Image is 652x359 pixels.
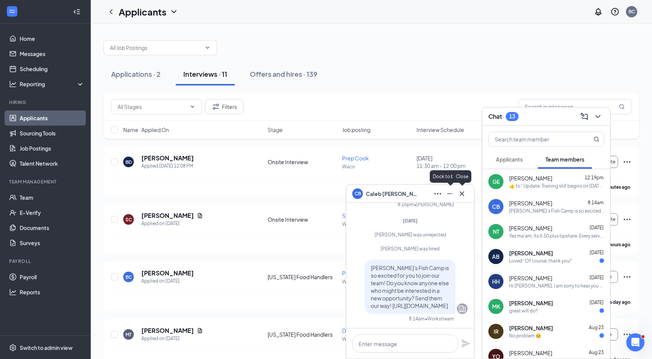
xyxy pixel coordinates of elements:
span: 8:14am [588,200,604,205]
button: Cross [456,188,468,200]
a: Documents [20,220,84,235]
div: Switch to admin view [20,344,73,351]
div: Interviews · 11 [183,69,227,79]
span: [DATE] [403,218,418,224]
button: Ellipses [432,188,444,200]
div: IR [494,328,499,335]
p: Waco [342,336,412,342]
svg: Collapse [73,8,81,16]
span: Team members [545,156,584,163]
div: Yes ma'am, Its 6.50 plus tipshare. Every server pays out 4% of their sales per shift and all that... [509,233,604,239]
span: [PERSON_NAME] [509,324,553,332]
h5: [PERSON_NAME] [141,154,194,162]
span: 11:30 am - 12:00 pm [417,162,486,169]
svg: Company [458,304,467,313]
span: 12:19pm [585,175,604,180]
svg: Document [197,213,203,219]
div: [US_STATE] Food Handlers [268,331,338,338]
div: [PERSON_NAME]'s Fish Camp is so excited for you to join our team! Do you know anyone else who mig... [509,208,604,214]
span: [PERSON_NAME] [509,349,552,357]
span: Stage [268,126,283,134]
span: • [PERSON_NAME] [414,201,454,208]
div: Offers and hires · 139 [250,69,317,79]
svg: Ellipses [623,215,632,224]
svg: Ellipses [623,157,632,166]
span: [PERSON_NAME] [509,274,552,282]
div: Hi [PERSON_NAME], I am sorry to hear you have an emergency with your family and hope everything w... [509,283,604,289]
svg: Filter [211,102,220,111]
input: Search team member [489,132,578,146]
div: Reporting [20,80,85,88]
div: MK [492,303,500,310]
button: Filter Filters [205,99,243,114]
h5: [PERSON_NAME] [141,326,194,335]
svg: Ellipses [433,189,442,198]
iframe: Intercom live chat [626,333,644,351]
div: Onsite Interview [268,158,338,166]
p: Waco [342,163,412,170]
a: Team [20,190,84,205]
div: great will do!! [509,308,538,314]
div: 13 [509,113,515,120]
span: Prep Cook [342,270,369,277]
div: No problem 😊 [509,333,541,339]
input: All Job Postings [110,44,201,52]
b: a day ago [609,299,630,305]
div: Close [453,170,471,183]
button: Minimize [444,188,456,200]
button: ChevronDown [592,110,604,123]
a: Messages [20,46,84,61]
div: [US_STATE] Food Handlers [268,273,338,281]
div: 8:14am [409,315,425,322]
svg: Cross [457,189,466,198]
svg: ChevronLeft [107,7,116,16]
div: NT [493,228,499,235]
div: BC [125,274,132,280]
div: Applied on [DATE] [141,220,203,227]
p: Waco [342,278,412,285]
div: Payroll [9,258,83,264]
div: HH [492,278,500,285]
span: [DATE] [590,275,604,280]
div: Team Management [9,179,83,185]
span: [DATE] [590,225,604,230]
span: • Workstream [425,315,454,322]
a: Scheduling [20,61,84,76]
svg: ChevronDown [169,7,178,16]
span: Aug 23 [589,350,604,355]
span: [DATE] [590,250,604,255]
span: [PERSON_NAME] [509,174,552,182]
span: Server [342,212,359,219]
svg: MagnifyingGlass [593,136,599,142]
svg: Analysis [9,80,17,88]
div: MT [125,331,132,338]
svg: QuestionInfo [610,7,619,16]
span: Dishwasher [342,327,371,334]
h5: [PERSON_NAME] [141,269,194,277]
span: Name · Applied On [123,126,169,134]
h5: [PERSON_NAME] [141,211,194,220]
svg: MagnifyingGlass [619,104,625,110]
div: GE [492,178,500,185]
a: Talent Network [20,156,84,171]
span: Applicants [496,156,523,163]
b: 10 minutes ago [598,184,630,190]
button: Plane [461,339,470,348]
a: Surveys [20,235,84,250]
svg: Settings [9,344,17,351]
div: Loved “Of course, thank you!” [509,258,573,264]
a: Payroll [20,269,84,284]
button: ComposeMessage [578,110,590,123]
div: SC [125,216,132,223]
span: [DATE] [590,300,604,305]
span: Job posting [342,126,370,134]
input: All Stages [118,103,186,111]
span: Prep Cook [342,155,369,162]
span: Interview Schedule [417,126,464,134]
span: [PERSON_NAME] [509,299,553,307]
div: BC [629,8,635,15]
div: Applied on [DATE] [141,277,194,285]
a: Reports [20,284,84,300]
div: Onsite Interview [268,216,338,223]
